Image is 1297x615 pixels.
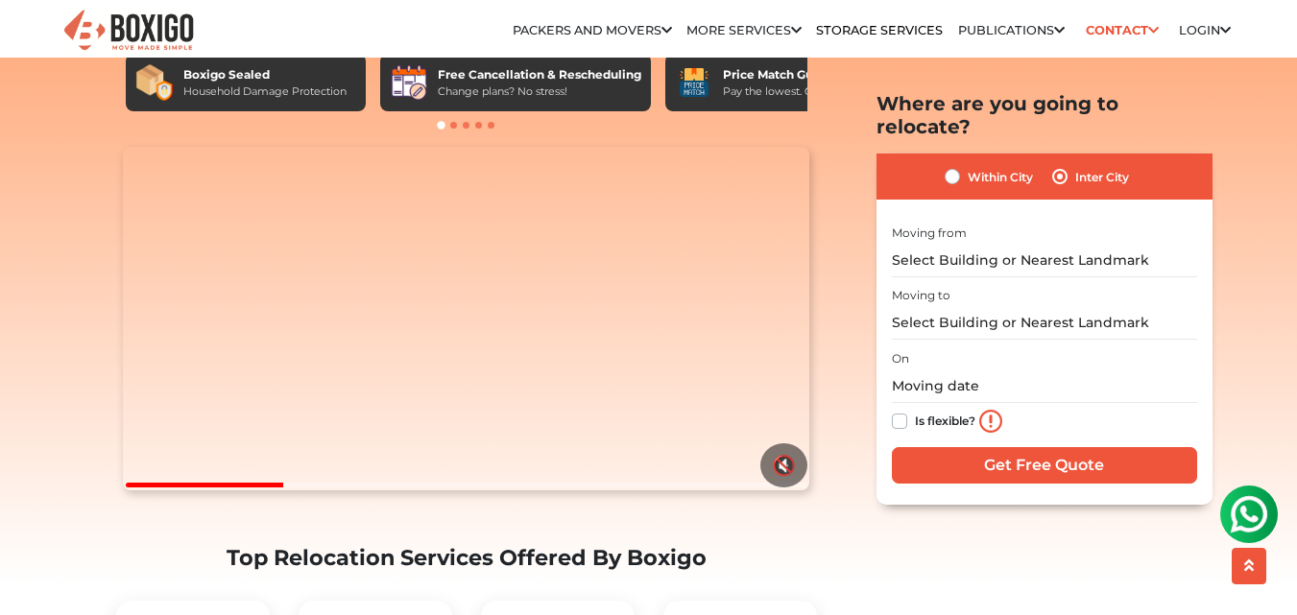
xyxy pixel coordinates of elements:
[816,23,943,37] a: Storage Services
[968,165,1033,188] label: Within City
[723,83,869,100] div: Pay the lowest. Guaranteed!
[892,243,1197,276] input: Select Building or Nearest Landmark
[979,410,1002,433] img: info
[116,545,817,571] h2: Top Relocation Services Offered By Boxigo
[1232,548,1266,584] button: scroll up
[183,66,347,83] div: Boxigo Sealed
[915,409,975,429] label: Is flexible?
[877,92,1213,138] h2: Where are you going to relocate?
[61,8,196,55] img: Boxigo
[1179,23,1231,37] a: Login
[513,23,672,37] a: Packers and Movers
[892,349,909,367] label: On
[1075,165,1129,188] label: Inter City
[760,443,807,487] button: 🔇
[123,147,809,490] video: Your browser does not support the video tag.
[892,224,967,241] label: Moving from
[183,83,347,100] div: Household Damage Protection
[892,446,1197,483] input: Get Free Quote
[135,63,174,102] img: Boxigo Sealed
[892,287,950,304] label: Moving to
[1079,15,1165,45] a: Contact
[19,19,58,58] img: whatsapp-icon.svg
[723,66,869,83] div: Price Match Guarantee
[892,368,1197,402] input: Moving date
[686,23,802,37] a: More services
[390,63,428,102] img: Free Cancellation & Rescheduling
[892,306,1197,340] input: Select Building or Nearest Landmark
[675,63,713,102] img: Price Match Guarantee
[438,83,641,100] div: Change plans? No stress!
[958,23,1065,37] a: Publications
[438,66,641,83] div: Free Cancellation & Rescheduling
